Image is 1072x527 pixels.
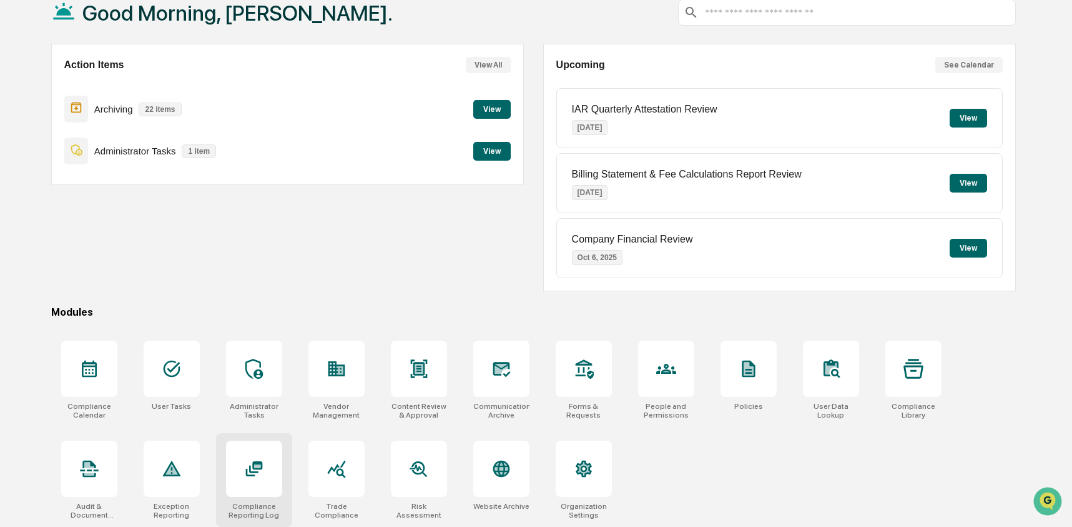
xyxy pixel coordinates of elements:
[950,174,987,193] button: View
[572,104,717,115] p: IAR Quarterly Attestation Review
[94,146,176,156] p: Administrator Tasks
[473,502,529,511] div: Website Archive
[12,96,35,118] img: 1746055101610-c473b297-6a78-478c-a979-82029cc54cd1
[226,502,282,519] div: Compliance Reporting Log
[51,306,1016,318] div: Modules
[556,502,612,519] div: Organization Settings
[42,96,205,108] div: Start new chat
[212,99,227,114] button: Start new chat
[308,402,365,419] div: Vendor Management
[473,100,511,119] button: View
[12,159,22,169] div: 🖐️
[572,185,608,200] p: [DATE]
[64,59,124,71] h2: Action Items
[226,402,282,419] div: Administrator Tasks
[86,153,160,175] a: 🗄️Attestations
[61,402,117,419] div: Compliance Calendar
[391,502,447,519] div: Risk Assessment
[82,1,393,26] h1: Good Morning, [PERSON_NAME].
[91,159,101,169] div: 🗄️
[572,169,802,180] p: Billing Statement & Fee Calculations Report Review
[572,250,622,265] p: Oct 6, 2025
[94,104,133,114] p: Archiving
[466,57,511,73] button: View All
[25,181,79,194] span: Data Lookup
[7,176,84,199] a: 🔎Data Lookup
[391,402,447,419] div: Content Review & Approval
[950,239,987,258] button: View
[572,120,608,135] p: [DATE]
[308,502,365,519] div: Trade Compliance
[124,212,151,221] span: Pylon
[803,402,859,419] div: User Data Lookup
[42,108,158,118] div: We're available if you need us!
[556,59,605,71] h2: Upcoming
[556,402,612,419] div: Forms & Requests
[88,211,151,221] a: Powered byPylon
[473,142,511,161] button: View
[638,402,694,419] div: People and Permissions
[7,153,86,175] a: 🖐️Preclearance
[12,26,227,46] p: How can we help?
[182,144,216,158] p: 1 item
[12,183,22,193] div: 🔎
[144,502,200,519] div: Exception Reporting
[734,402,763,411] div: Policies
[103,158,155,170] span: Attestations
[25,158,81,170] span: Preclearance
[473,402,529,419] div: Communications Archive
[139,103,181,116] p: 22 items
[572,234,693,245] p: Company Financial Review
[885,402,942,419] div: Compliance Library
[473,144,511,156] a: View
[473,103,511,114] a: View
[950,109,987,128] button: View
[61,502,117,519] div: Audit & Document Logs
[152,402,191,411] div: User Tasks
[1032,486,1066,519] iframe: Open customer support
[935,57,1003,73] button: See Calendar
